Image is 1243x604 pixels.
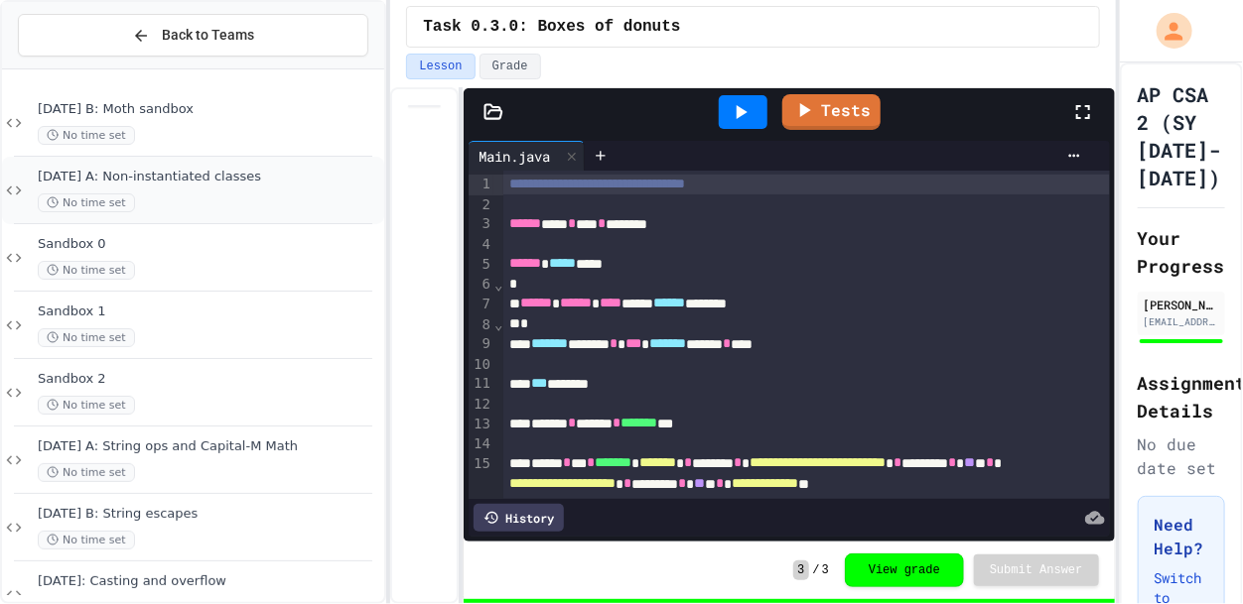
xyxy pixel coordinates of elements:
span: Sandbox 2 [38,371,380,388]
span: Fold line [493,316,503,332]
div: 1 [469,175,493,195]
button: Grade [480,54,541,79]
span: Fold line [493,277,503,293]
div: 13 [469,415,493,435]
div: [PERSON_NAME] [1144,296,1219,313]
span: Sandbox 1 [38,303,380,320]
h2: Assignment Details [1138,369,1225,424]
a: Tests [782,94,881,130]
div: History [474,504,564,532]
span: No time set [38,126,135,145]
span: 3 [822,562,829,578]
div: 9 [469,334,493,355]
span: Back to Teams [162,25,254,46]
div: No due date set [1138,432,1225,480]
div: [EMAIL_ADDRESS][DOMAIN_NAME] [1144,314,1219,329]
div: Main.java [469,141,585,171]
button: View grade [845,553,964,587]
div: 14 [469,434,493,454]
div: 3 [469,214,493,235]
span: Task 0.3.0: Boxes of donuts [423,15,680,39]
div: 10 [469,355,493,375]
span: [DATE]: Casting and overflow [38,573,380,590]
div: Main.java [469,146,560,167]
div: 4 [469,235,493,255]
span: No time set [38,531,135,549]
span: [DATE] B: Moth sandbox [38,101,380,118]
span: No time set [38,396,135,415]
div: 7 [469,295,493,315]
span: No time set [38,463,135,482]
div: 8 [469,315,493,335]
span: / [813,562,820,578]
div: 6 [469,275,493,295]
h3: Need Help? [1155,513,1208,560]
div: 5 [469,255,493,276]
span: 3 [793,560,808,580]
h1: AP CSA 2 (SY [DATE]-[DATE]) [1138,80,1225,191]
span: No time set [38,328,135,347]
div: 2 [469,195,493,215]
button: Back to Teams [18,14,368,57]
button: Submit Answer [974,554,1099,586]
span: [DATE] B: String escapes [38,506,380,523]
span: No time set [38,193,135,212]
span: [DATE] A: String ops and Capital-M Math [38,438,380,455]
div: 15 [469,454,493,516]
div: 11 [469,374,493,395]
div: My Account [1136,8,1197,54]
button: Lesson [406,54,475,79]
h2: Your Progress [1138,224,1225,280]
div: 12 [469,395,493,415]
span: Sandbox 0 [38,236,380,253]
span: No time set [38,261,135,280]
span: Submit Answer [990,562,1083,578]
span: [DATE] A: Non-instantiated classes [38,169,380,185]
